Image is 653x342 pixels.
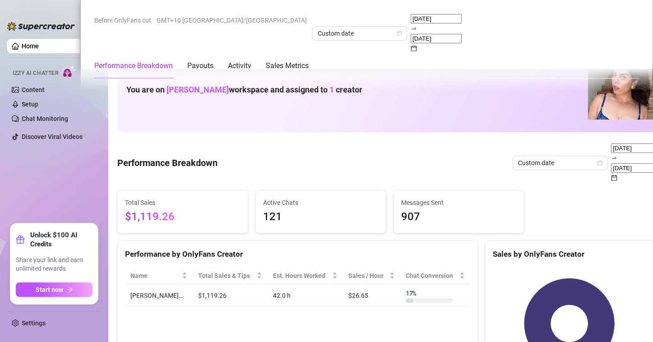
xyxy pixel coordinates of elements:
[397,31,402,36] span: calendar
[329,85,334,94] span: 1
[518,156,602,170] span: Custom date
[22,319,46,327] a: Settings
[411,25,417,32] span: to
[400,267,470,285] th: Chat Conversion
[130,271,180,281] span: Name
[401,198,517,208] span: Messages Sent
[16,235,25,244] span: gift
[588,55,653,120] img: Lauren
[36,286,63,293] span: Start now
[273,271,330,281] div: Est. Hours Worked
[22,115,68,122] a: Chat Monitoring
[30,231,93,249] strong: Unlock $100 AI Credits
[187,60,213,71] div: Payouts
[406,288,420,298] span: 17 %
[193,285,268,307] td: $1,119.26
[343,267,400,285] th: Sales / Hour
[62,65,76,79] img: AI Chatter
[7,22,75,31] img: logo-BBDzfeDw.svg
[22,133,83,140] a: Discover Viral Videos
[406,271,458,281] span: Chat Conversion
[198,271,255,281] span: Total Sales & Tips
[125,208,241,226] span: $1,119.26
[13,69,58,78] span: Izzy AI Chatter
[22,86,45,93] a: Content
[125,248,470,260] div: Performance by OnlyFans Creator
[611,154,617,162] span: to
[268,285,343,307] td: 42.0 h
[22,42,39,50] a: Home
[16,282,93,297] button: Start nowarrow-right
[125,285,193,307] td: [PERSON_NAME]…
[263,208,379,226] span: 121
[125,198,241,208] span: Total Sales
[411,34,462,43] input: End date
[318,27,402,40] span: Custom date
[266,60,309,71] div: Sales Metrics
[167,85,229,94] span: [PERSON_NAME]
[22,101,38,108] a: Setup
[348,271,387,281] span: Sales / Hour
[193,267,268,285] th: Total Sales & Tips
[117,157,218,169] h4: Performance Breakdown
[125,267,193,285] th: Name
[94,60,173,71] div: Performance Breakdown
[228,60,251,71] div: Activity
[401,208,517,226] span: 907
[16,256,93,273] span: Share your link and earn unlimited rewards
[263,198,379,208] span: Active Chats
[157,14,307,27] span: GMT+10 [GEOGRAPHIC_DATA]/[GEOGRAPHIC_DATA]
[343,285,400,307] td: $26.65
[611,175,617,181] span: calendar
[597,160,602,166] span: calendar
[611,155,617,161] span: swap-right
[411,45,417,51] span: calendar
[126,85,362,95] h1: You are on workspace and assigned to creator
[411,25,417,32] span: swap-right
[411,14,462,23] input: Start date
[67,287,73,293] span: arrow-right
[94,14,151,27] span: Before OnlyFans cut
